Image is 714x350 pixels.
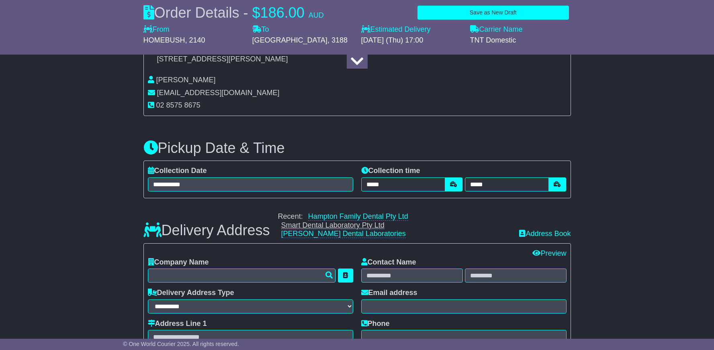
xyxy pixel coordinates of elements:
[308,212,408,221] a: Hampton Family Dental Pty Ltd
[157,89,280,97] span: [EMAIL_ADDRESS][DOMAIN_NAME]
[281,230,406,238] a: [PERSON_NAME] Dental Laboratories
[252,36,327,44] span: [GEOGRAPHIC_DATA]
[252,4,260,21] span: $
[361,36,462,45] div: [DATE] (Thu) 17:00
[361,25,462,34] label: Estimated Delivery
[185,36,205,44] span: , 2140
[156,101,200,109] span: 02 8575 8675
[143,36,185,44] span: HOMEBUSH
[281,221,385,230] a: Smart Dental Laboratory Pty Ltd
[148,258,209,267] label: Company Name
[148,319,207,328] label: Address Line 1
[361,289,417,297] label: Email address
[309,11,324,19] span: AUD
[361,258,416,267] label: Contact Name
[156,76,216,84] span: [PERSON_NAME]
[123,341,239,347] span: © One World Courier 2025. All rights reserved.
[532,249,566,257] a: Preview
[260,4,305,21] span: 186.00
[470,25,523,34] label: Carrier Name
[327,36,348,44] span: , 3188
[143,25,170,34] label: From
[143,222,270,238] h3: Delivery Address
[252,25,269,34] label: To
[278,212,511,238] div: Recent:
[361,167,420,175] label: Collection time
[470,36,571,45] div: TNT Domestic
[148,167,207,175] label: Collection Date
[361,319,390,328] label: Phone
[143,140,571,156] h3: Pickup Date & Time
[148,289,234,297] label: Delivery Address Type
[519,230,571,238] a: Address Book
[417,6,569,20] button: Save as New Draft
[143,4,324,21] div: Order Details -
